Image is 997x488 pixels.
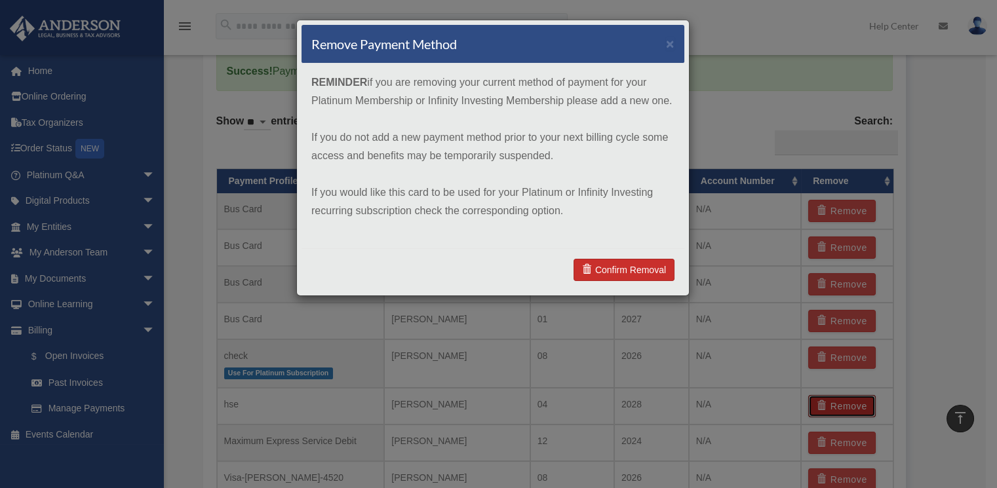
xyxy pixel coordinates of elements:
h4: Remove Payment Method [311,35,457,53]
button: × [666,37,674,50]
p: If you would like this card to be used for your Platinum or Infinity Investing recurring subscrip... [311,183,674,220]
a: Confirm Removal [574,259,674,281]
strong: REMINDER [311,77,367,88]
p: If you do not add a new payment method prior to your next billing cycle some access and benefits ... [311,128,674,165]
div: if you are removing your current method of payment for your Platinum Membership or Infinity Inves... [302,64,684,248]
